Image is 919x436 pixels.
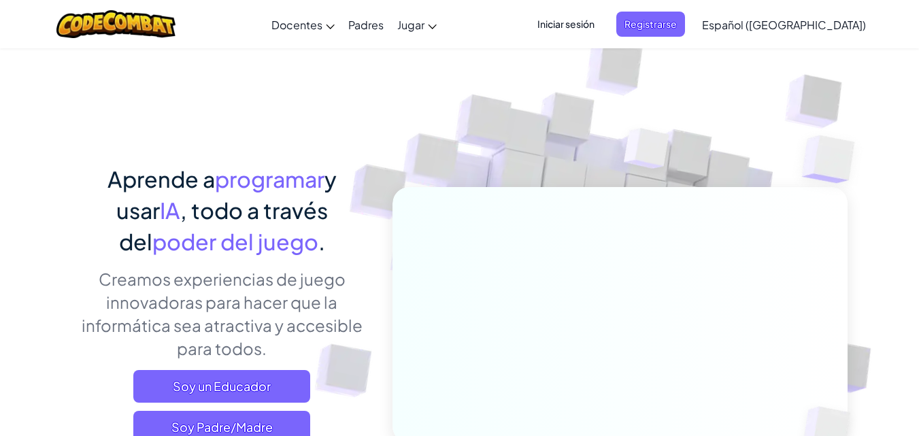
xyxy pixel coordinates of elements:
[152,228,318,255] span: poder del juego
[529,12,603,37] button: Iniciar sesión
[56,10,176,38] img: CodeCombat logo
[265,6,341,43] a: Docentes
[702,18,866,32] span: Español ([GEOGRAPHIC_DATA])
[72,267,372,360] p: Creamos experiencias de juego innovadoras para hacer que la informática sea atractiva y accesible...
[133,370,310,403] a: Soy un Educador
[775,102,892,217] img: Overlap cubes
[107,165,215,192] span: Aprende a
[271,18,322,32] span: Docentes
[616,12,685,37] button: Registrarse
[598,101,696,203] img: Overlap cubes
[695,6,873,43] a: Español ([GEOGRAPHIC_DATA])
[119,197,328,255] span: , todo a través del
[318,228,325,255] span: .
[341,6,390,43] a: Padres
[215,165,324,192] span: programar
[390,6,444,43] a: Jugar
[397,18,424,32] span: Jugar
[160,197,180,224] span: IA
